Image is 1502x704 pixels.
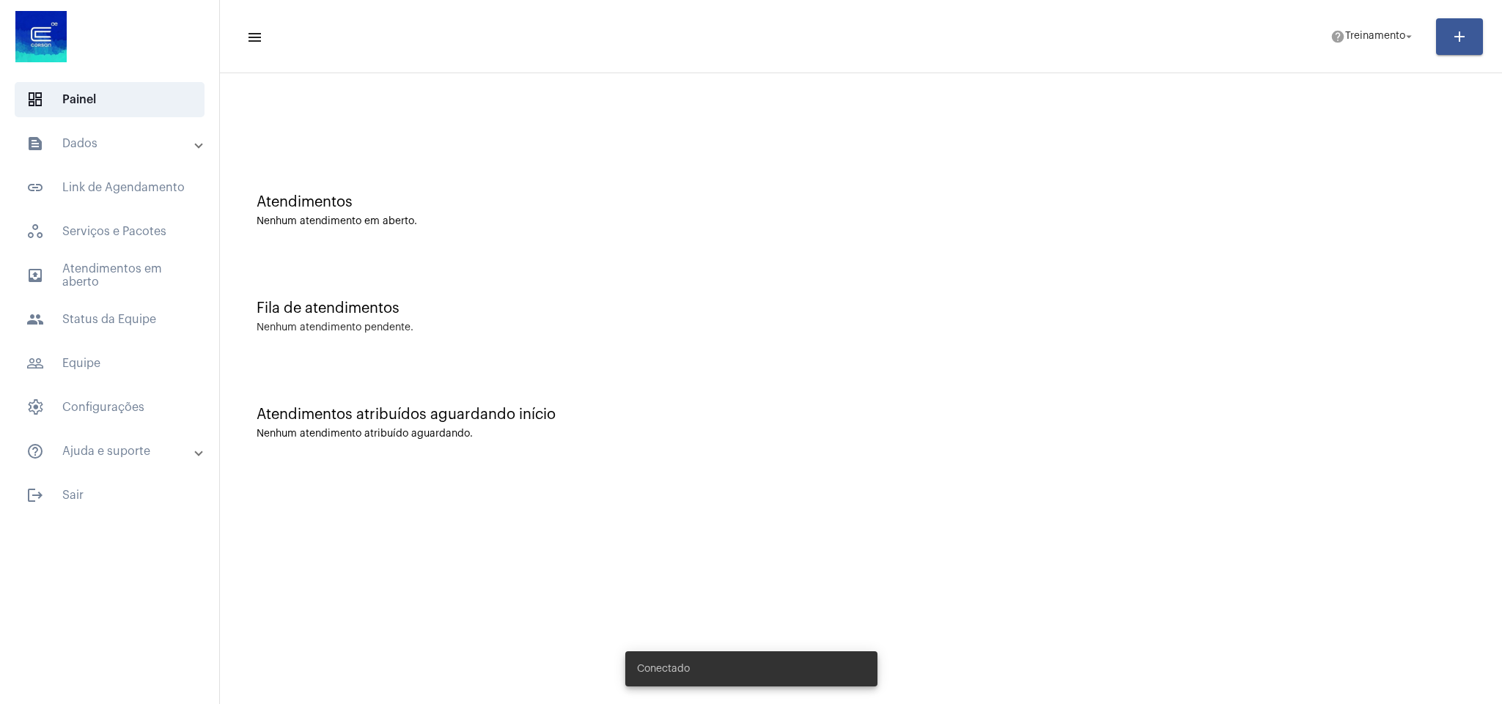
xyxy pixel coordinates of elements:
span: sidenav icon [26,399,44,416]
mat-icon: sidenav icon [26,311,44,328]
span: Equipe [15,346,205,381]
img: d4669ae0-8c07-2337-4f67-34b0df7f5ae4.jpeg [12,7,70,66]
mat-icon: sidenav icon [26,355,44,372]
span: Treinamento [1345,32,1405,42]
mat-icon: add [1451,28,1468,45]
span: sidenav icon [26,223,44,240]
span: Conectado [637,662,690,676]
div: Atendimentos [257,194,1465,210]
span: Serviços e Pacotes [15,214,205,249]
mat-panel-title: Ajuda e suporte [26,442,196,460]
div: Fila de atendimentos [257,300,1465,316]
mat-expansion-panel-header: sidenav iconDados [9,126,219,161]
div: Nenhum atendimento em aberto. [257,216,1465,227]
mat-icon: help [1330,29,1345,44]
span: Status da Equipe [15,302,205,337]
span: Painel [15,82,205,117]
span: Atendimentos em aberto [15,258,205,293]
span: Configurações [15,390,205,425]
span: Sair [15,478,205,513]
mat-icon: sidenav icon [246,29,261,46]
mat-expansion-panel-header: sidenav iconAjuda e suporte [9,434,219,469]
span: Link de Agendamento [15,170,205,205]
mat-icon: sidenav icon [26,486,44,504]
mat-icon: arrow_drop_down [1402,30,1416,43]
span: sidenav icon [26,91,44,108]
button: Treinamento [1322,22,1424,51]
mat-panel-title: Dados [26,135,196,152]
mat-icon: sidenav icon [26,135,44,152]
mat-icon: sidenav icon [26,442,44,460]
div: Atendimentos atribuídos aguardando início [257,407,1465,423]
div: Nenhum atendimento pendente. [257,322,413,333]
mat-icon: sidenav icon [26,267,44,284]
div: Nenhum atendimento atribuído aguardando. [257,429,1465,440]
mat-icon: sidenav icon [26,179,44,196]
